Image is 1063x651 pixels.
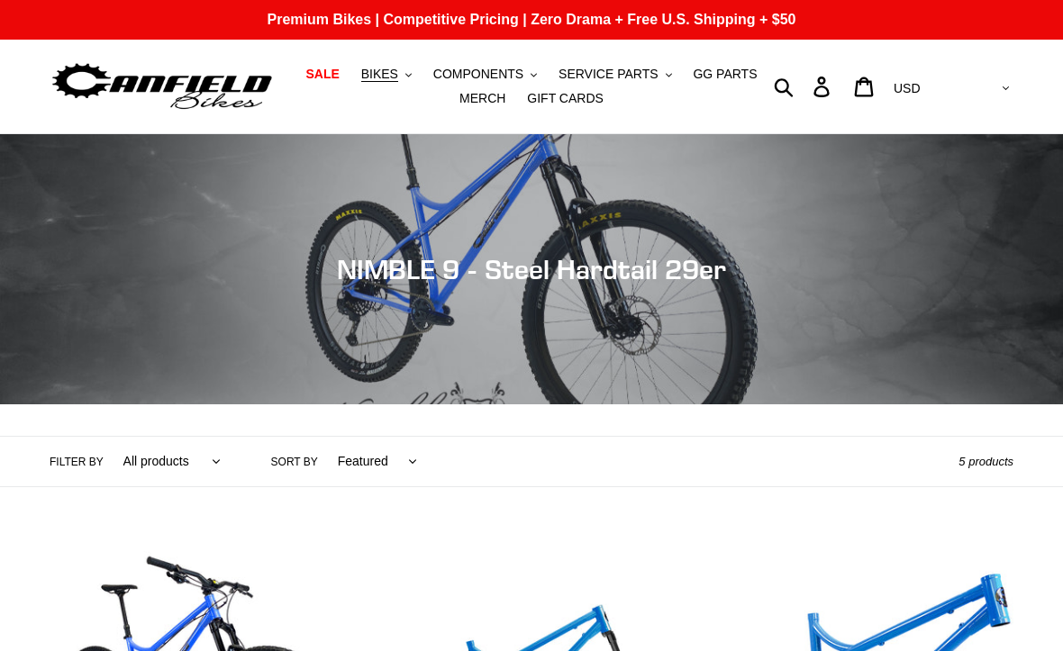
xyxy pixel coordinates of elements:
span: SALE [305,67,339,82]
button: BIKES [352,62,421,86]
span: BIKES [361,67,398,82]
span: NIMBLE 9 - Steel Hardtail 29er [337,253,726,285]
span: GIFT CARDS [527,91,604,106]
label: Filter by [50,454,104,470]
span: COMPONENTS [433,67,523,82]
img: Canfield Bikes [50,59,275,115]
a: GG PARTS [684,62,766,86]
label: Sort by [271,454,318,470]
button: SERVICE PARTS [550,62,680,86]
a: GIFT CARDS [518,86,613,111]
span: GG PARTS [693,67,757,82]
span: 5 products [959,455,1013,468]
a: SALE [296,62,348,86]
span: MERCH [459,91,505,106]
button: COMPONENTS [424,62,546,86]
span: SERVICE PARTS [559,67,658,82]
a: MERCH [450,86,514,111]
